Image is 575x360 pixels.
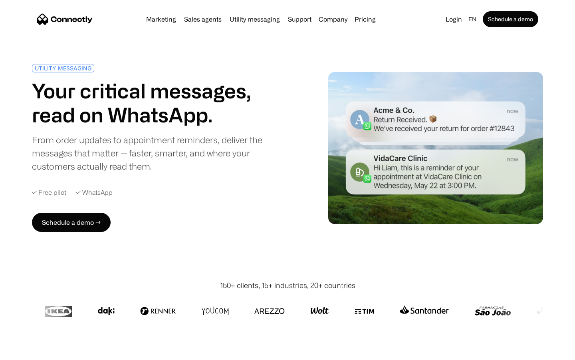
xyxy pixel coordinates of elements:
div: ✓ WhatsApp [76,189,113,196]
h1: Your critical messages, read on WhatsApp. [32,79,284,127]
a: Schedule a demo [483,11,538,27]
a: Support [285,16,315,22]
aside: Language selected: English [8,345,48,357]
a: Utility messaging [226,16,283,22]
a: Marketing [143,16,179,22]
a: Sales agents [181,16,225,22]
div: UTILITY MESSAGING [35,65,91,71]
a: Login [442,14,465,25]
a: Schedule a demo → [32,213,111,232]
div: en [468,14,476,25]
div: 150+ clients, 15+ industries, 20+ countries [220,280,355,291]
div: From order updates to appointment reminders, deliver the messages that matter — faster, smarter, ... [32,133,284,173]
div: Company [319,14,347,25]
a: Pricing [351,16,379,22]
ul: Language list [16,346,48,357]
div: ✓ Free pilot [32,189,66,196]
